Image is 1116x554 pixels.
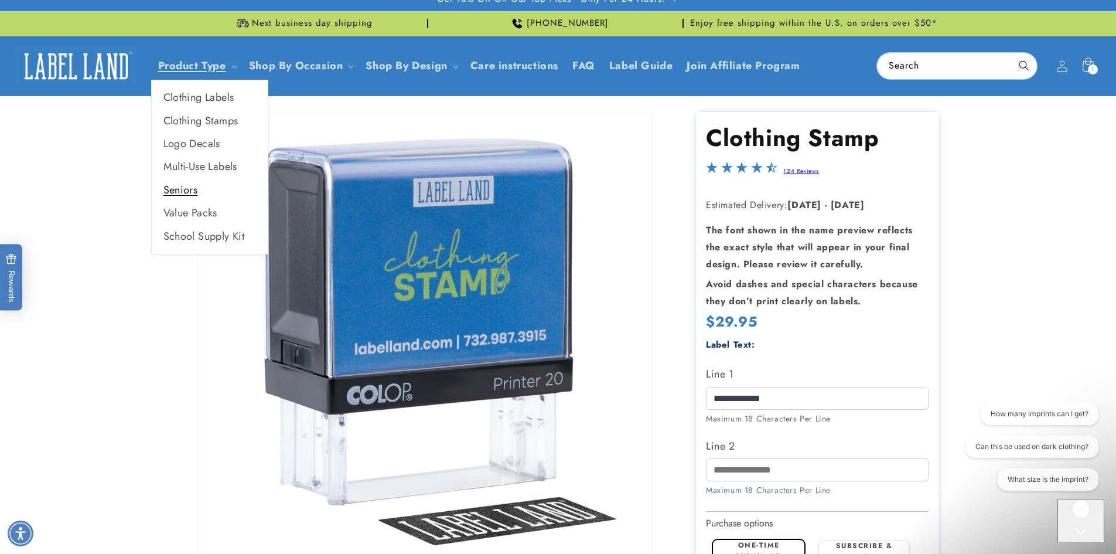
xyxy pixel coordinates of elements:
strong: Avoid dashes and special characters because they don’t print clearly on labels. [706,277,918,308]
label: Line 2 [706,437,929,456]
span: Care instructions [470,59,558,73]
span: Next business day shipping [252,18,373,29]
a: Product Type [158,58,226,73]
a: Seniors [152,179,268,202]
div: Announcement [178,11,428,36]
label: Purchase options [706,516,773,530]
strong: [DATE] [787,198,821,212]
img: Label Land [18,48,135,84]
a: Care instructions [463,52,565,80]
div: Maximum 18 Characters Per Line [706,413,929,425]
label: Label Text: [706,338,755,351]
div: Announcement [688,11,939,36]
a: Label Guide [602,52,680,80]
button: Search [1011,53,1037,79]
span: Enjoy free shipping within the U.S. on orders over $50* [690,18,937,29]
summary: Product Type [151,52,242,80]
div: Maximum 18 Characters Per Line [706,484,929,497]
a: 124 Reviews - open in a new tab [783,166,819,175]
strong: - [825,198,828,212]
span: Join Affiliate Program [687,59,800,73]
strong: [DATE] [831,198,865,212]
a: Multi-Use Labels [152,155,268,178]
a: Logo Decals [152,132,268,155]
span: $29.95 [706,311,757,332]
p: Estimated Delivery: [706,197,929,214]
iframe: Gorgias live chat conversation starters [955,403,1104,501]
a: FAQ [565,52,602,80]
summary: Shop By Occasion [242,52,359,80]
span: Shop By Occasion [249,59,343,73]
iframe: Gorgias live chat messenger [1057,499,1104,542]
a: School Supply Kit [152,225,268,248]
a: Value Packs [152,202,268,225]
span: 4.4-star overall rating [706,165,777,178]
span: FAQ [572,59,595,73]
summary: Shop By Design [359,52,463,80]
span: 1 [1091,64,1094,74]
a: Clothing Stamps [152,110,268,132]
strong: The font shown in the name preview reflects the exact style that will appear in your final design... [706,223,913,271]
a: Clothing Labels [152,86,268,109]
a: Shop By Design [366,58,447,73]
a: Label Land [13,43,139,89]
div: Accessibility Menu [8,521,33,546]
span: [PHONE_NUMBER] [527,18,609,29]
div: Announcement [433,11,684,36]
span: Rewards [6,253,17,302]
a: Join Affiliate Program [680,52,807,80]
span: Label Guide [609,59,673,73]
label: Line 1 [706,365,929,383]
h1: Clothing Stamp [706,123,929,153]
